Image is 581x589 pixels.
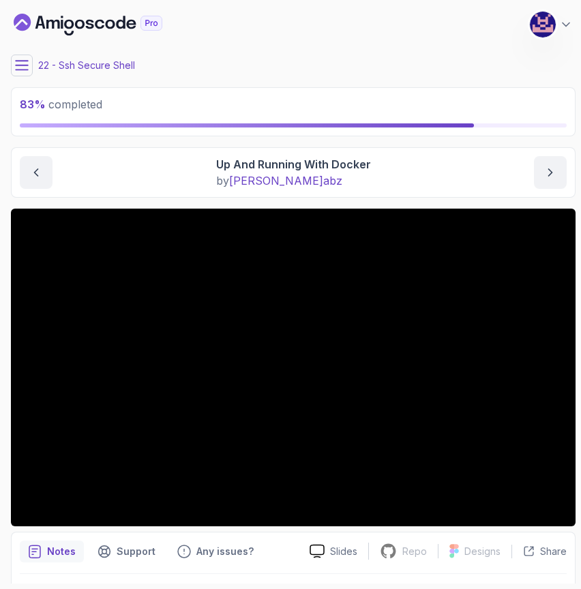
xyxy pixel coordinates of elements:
p: by [216,172,371,189]
span: 83 % [20,97,46,111]
button: notes button [20,541,84,562]
button: previous content [20,156,53,189]
img: user profile image [530,12,556,37]
p: Share [540,545,567,558]
p: Up And Running With Docker [216,156,371,172]
p: Notes [47,545,76,558]
button: Share [511,545,567,558]
button: Feedback button [169,541,262,562]
p: Designs [464,545,501,558]
p: 22 - Ssh Secure Shell [38,59,135,72]
a: Dashboard [14,14,194,35]
span: [PERSON_NAME] abz [229,174,342,187]
span: completed [20,97,102,111]
p: Repo [402,545,427,558]
button: Support button [89,541,164,562]
a: Slides [299,544,368,558]
button: next content [534,156,567,189]
p: Any issues? [196,545,254,558]
p: Slides [330,545,357,558]
p: Support [117,545,155,558]
button: user profile image [529,11,573,38]
iframe: 6 - Up and Running with Docker [11,209,576,526]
